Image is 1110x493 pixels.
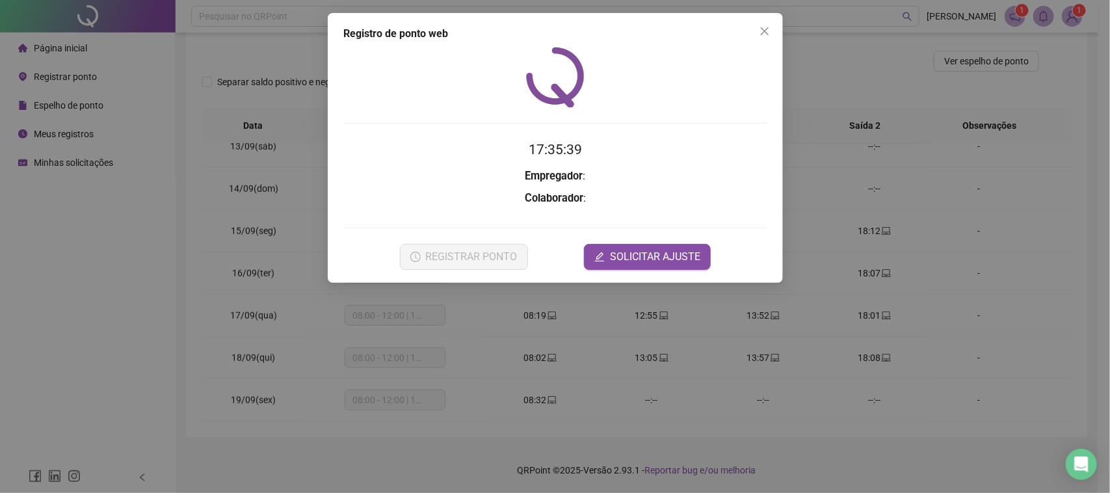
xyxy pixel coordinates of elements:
[399,244,527,270] button: REGISTRAR PONTO
[529,142,582,157] time: 17:35:39
[343,26,767,42] div: Registro de ponto web
[343,168,767,185] h3: :
[1066,449,1097,480] div: Open Intercom Messenger
[760,26,770,36] span: close
[526,47,585,107] img: QRPoint
[584,244,711,270] button: editSOLICITAR AJUSTE
[594,252,605,262] span: edit
[525,192,583,204] strong: Colaborador
[610,249,700,265] span: SOLICITAR AJUSTE
[343,190,767,207] h3: :
[525,170,583,182] strong: Empregador
[754,21,775,42] button: Close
